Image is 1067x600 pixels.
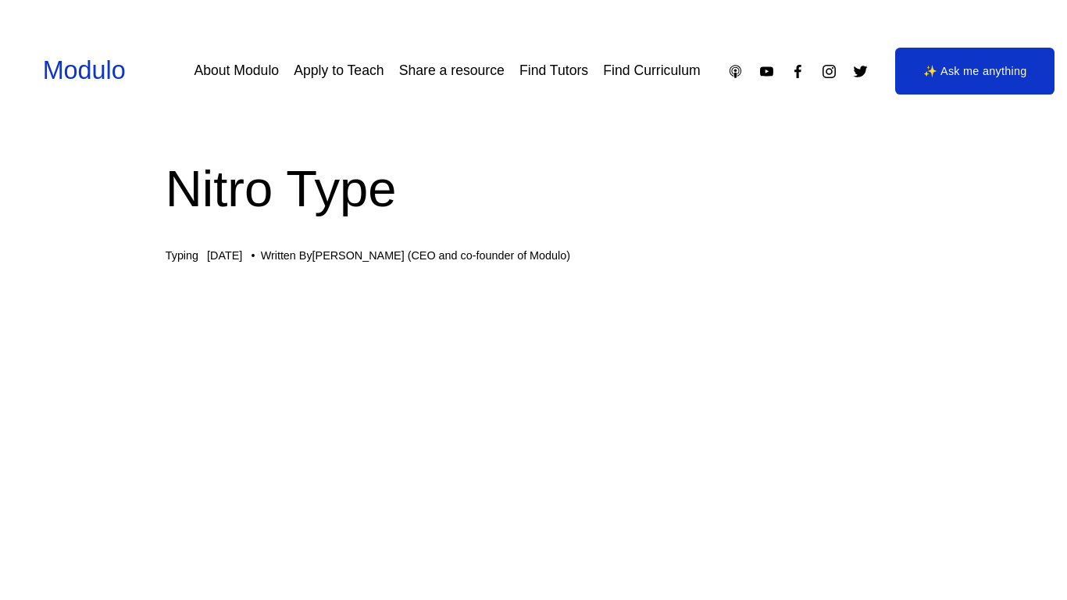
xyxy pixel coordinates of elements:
[758,63,775,80] a: YouTube
[603,57,700,84] a: Find Curriculum
[895,48,1055,95] a: ✨ Ask me anything
[399,57,505,84] a: Share a resource
[821,63,837,80] a: Instagram
[852,63,869,80] a: Twitter
[261,249,570,262] div: Written By
[207,249,242,262] span: [DATE]
[43,56,126,84] a: Modulo
[727,63,744,80] a: Apple Podcasts
[166,153,902,224] h1: Nitro Type
[312,249,570,262] a: [PERSON_NAME] (CEO and co-founder of Modulo)
[790,63,806,80] a: Facebook
[294,57,384,84] a: Apply to Teach
[194,57,279,84] a: About Modulo
[166,249,198,262] a: Typing
[519,57,588,84] a: Find Tutors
